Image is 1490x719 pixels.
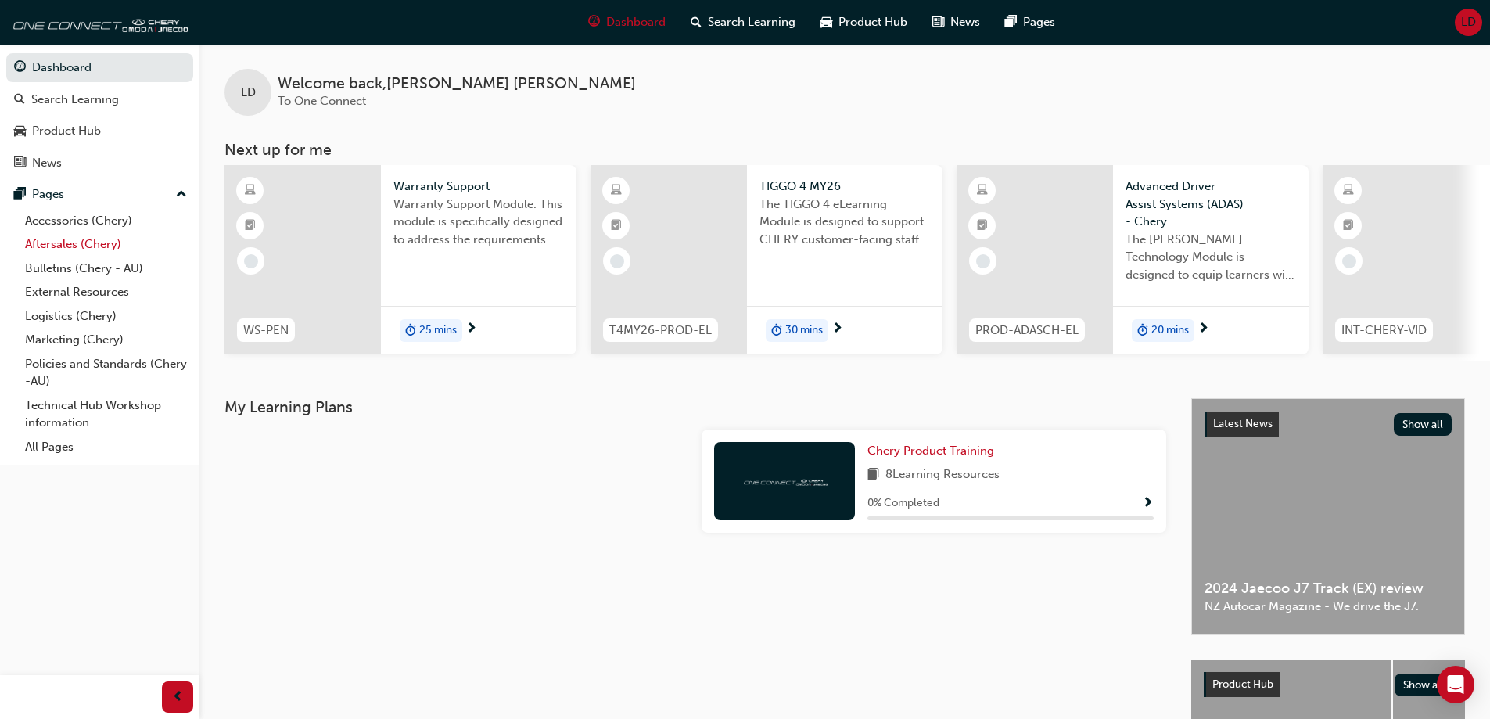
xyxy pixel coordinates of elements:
[14,61,26,75] span: guage-icon
[977,216,988,236] span: booktick-icon
[393,178,564,196] span: Warranty Support
[1342,254,1356,268] span: learningRecordVerb_NONE-icon
[241,84,256,102] span: LD
[932,13,944,32] span: news-icon
[19,435,193,459] a: All Pages
[6,149,193,178] a: News
[708,13,795,31] span: Search Learning
[245,181,256,201] span: learningResourceType_ELEARNING-icon
[243,322,289,340] span: WS-PEN
[393,196,564,249] span: Warranty Support Module. This module is specifically designed to address the requirements and pro...
[771,321,782,341] span: duration-icon
[278,94,366,108] span: To One Connect
[176,185,187,205] span: up-icon
[1343,216,1354,236] span: booktick-icon
[1455,9,1482,36] button: LD
[867,444,994,458] span: Chery Product Training
[1205,598,1452,616] span: NZ Autocar Magazine - We drive the J7.
[785,322,823,340] span: 30 mins
[19,232,193,257] a: Aftersales (Chery)
[1394,413,1452,436] button: Show all
[1191,398,1465,635] a: Latest NewsShow all2024 Jaecoo J7 Track (EX) reviewNZ Autocar Magazine - We drive the J7.
[244,254,258,268] span: learningRecordVerb_NONE-icon
[1023,13,1055,31] span: Pages
[691,13,702,32] span: search-icon
[19,328,193,352] a: Marketing (Chery)
[278,75,636,93] span: Welcome back , [PERSON_NAME] [PERSON_NAME]
[6,50,193,180] button: DashboardSearch LearningProduct HubNews
[759,196,930,249] span: The TIGGO 4 eLearning Module is designed to support CHERY customer-facing staff with the product ...
[831,322,843,336] span: next-icon
[820,13,832,32] span: car-icon
[32,185,64,203] div: Pages
[172,688,184,707] span: prev-icon
[1142,497,1154,511] span: Show Progress
[32,122,101,140] div: Product Hub
[606,13,666,31] span: Dashboard
[6,180,193,209] button: Pages
[1126,178,1296,231] span: Advanced Driver Assist Systems (ADAS) - Chery
[1137,321,1148,341] span: duration-icon
[611,181,622,201] span: learningResourceType_ELEARNING-icon
[920,6,993,38] a: news-iconNews
[611,216,622,236] span: booktick-icon
[609,322,712,340] span: T4MY26-PROD-EL
[808,6,920,38] a: car-iconProduct Hub
[678,6,808,38] a: search-iconSearch Learning
[1205,580,1452,598] span: 2024 Jaecoo J7 Track (EX) review
[759,178,930,196] span: TIGGO 4 MY26
[6,85,193,114] a: Search Learning
[19,280,193,304] a: External Resources
[885,466,1000,485] span: 8 Learning Resources
[1343,181,1354,201] span: learningResourceType_ELEARNING-icon
[6,53,193,82] a: Dashboard
[1142,494,1154,513] button: Show Progress
[1005,13,1017,32] span: pages-icon
[19,209,193,233] a: Accessories (Chery)
[1204,672,1452,697] a: Product HubShow all
[975,322,1079,340] span: PROD-ADASCH-EL
[245,216,256,236] span: booktick-icon
[14,156,26,171] span: news-icon
[1151,322,1189,340] span: 20 mins
[838,13,907,31] span: Product Hub
[8,6,188,38] img: oneconnect
[957,165,1309,354] a: PROD-ADASCH-ELAdvanced Driver Assist Systems (ADAS) - CheryThe [PERSON_NAME] Technology Module is...
[224,398,1166,416] h3: My Learning Plans
[465,322,477,336] span: next-icon
[1213,417,1273,430] span: Latest News
[19,257,193,281] a: Bulletins (Chery - AU)
[32,154,62,172] div: News
[1126,231,1296,284] span: The [PERSON_NAME] Technology Module is designed to equip learners with essential knowledge about ...
[576,6,678,38] a: guage-iconDashboard
[199,141,1490,159] h3: Next up for me
[591,165,942,354] a: T4MY26-PROD-ELTIGGO 4 MY26The TIGGO 4 eLearning Module is designed to support CHERY customer-faci...
[950,13,980,31] span: News
[1212,678,1273,691] span: Product Hub
[741,473,828,488] img: oneconnect
[867,442,1000,460] a: Chery Product Training
[1395,674,1453,696] button: Show all
[31,91,119,109] div: Search Learning
[610,254,624,268] span: learningRecordVerb_NONE-icon
[1341,322,1427,340] span: INT-CHERY-VID
[14,93,25,107] span: search-icon
[419,322,457,340] span: 25 mins
[1205,412,1452,437] a: Latest NewsShow all
[976,254,990,268] span: learningRecordVerb_NONE-icon
[224,165,576,354] a: WS-PENWarranty SupportWarranty Support Module. This module is specifically designed to address th...
[19,304,193,329] a: Logistics (Chery)
[1437,666,1474,703] div: Open Intercom Messenger
[1461,13,1476,31] span: LD
[977,181,988,201] span: learningResourceType_ELEARNING-icon
[993,6,1068,38] a: pages-iconPages
[14,188,26,202] span: pages-icon
[1197,322,1209,336] span: next-icon
[588,13,600,32] span: guage-icon
[14,124,26,138] span: car-icon
[867,494,939,512] span: 0 % Completed
[405,321,416,341] span: duration-icon
[6,117,193,146] a: Product Hub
